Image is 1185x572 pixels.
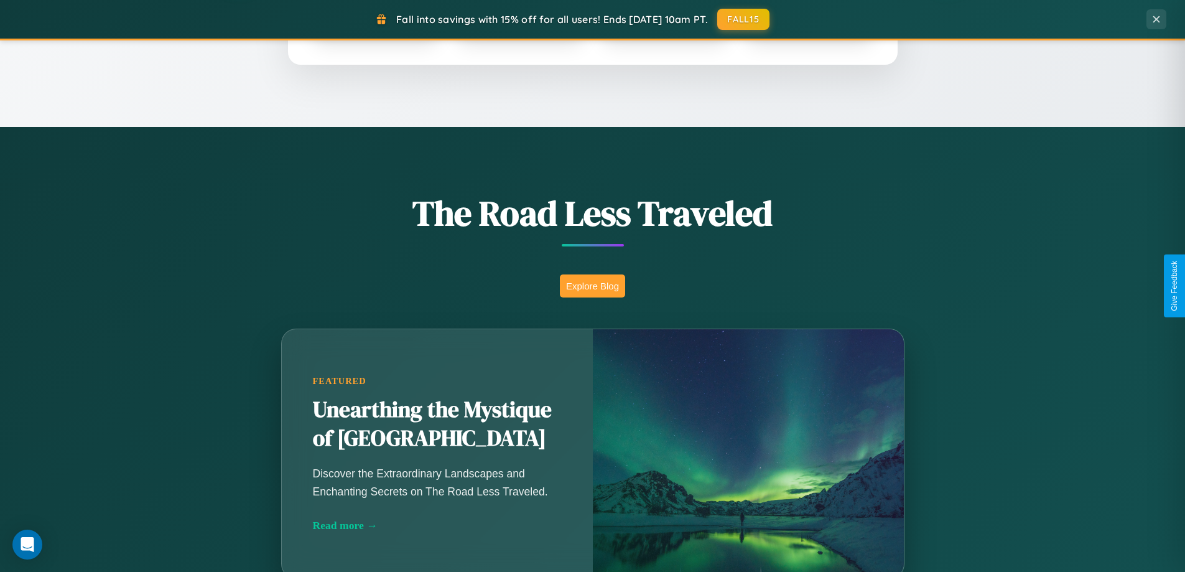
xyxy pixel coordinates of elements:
h2: Unearthing the Mystique of [GEOGRAPHIC_DATA] [313,396,562,453]
button: Explore Blog [560,274,625,298]
div: Read more → [313,519,562,532]
div: Give Feedback [1170,261,1179,311]
span: Fall into savings with 15% off for all users! Ends [DATE] 10am PT. [396,13,708,26]
button: FALL15 [717,9,769,30]
div: Open Intercom Messenger [12,530,42,560]
p: Discover the Extraordinary Landscapes and Enchanting Secrets on The Road Less Traveled. [313,465,562,500]
h1: The Road Less Traveled [220,189,966,237]
div: Featured [313,376,562,387]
